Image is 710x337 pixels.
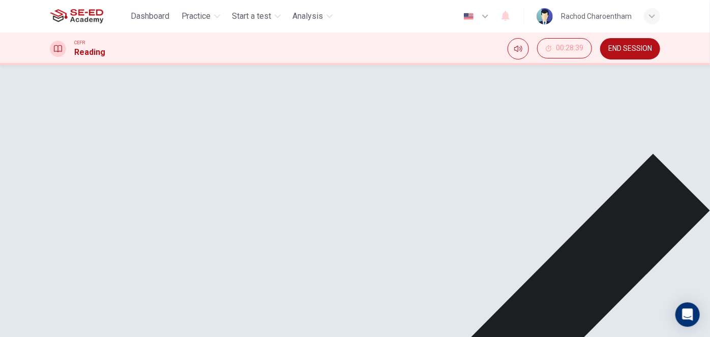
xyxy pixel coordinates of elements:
[537,38,592,58] button: 00:28:39
[131,10,169,22] span: Dashboard
[462,13,475,20] img: en
[556,44,583,52] span: 00:28:39
[232,10,272,22] span: Start a test
[50,6,103,26] img: SE-ED Academy logo
[561,10,632,22] div: Rachod Charoentham
[600,38,660,59] button: END SESSION
[50,6,127,26] a: SE-ED Academy logo
[182,10,211,22] span: Practice
[127,7,173,25] button: Dashboard
[608,45,652,53] span: END SESSION
[293,10,323,22] span: Analysis
[74,39,85,46] span: CEFR
[177,7,224,25] button: Practice
[537,8,553,24] img: Profile picture
[675,302,700,327] div: Open Intercom Messenger
[289,7,337,25] button: Analysis
[537,38,592,59] div: Hide
[74,46,105,58] h1: Reading
[508,38,529,59] div: Mute
[228,7,285,25] button: Start a test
